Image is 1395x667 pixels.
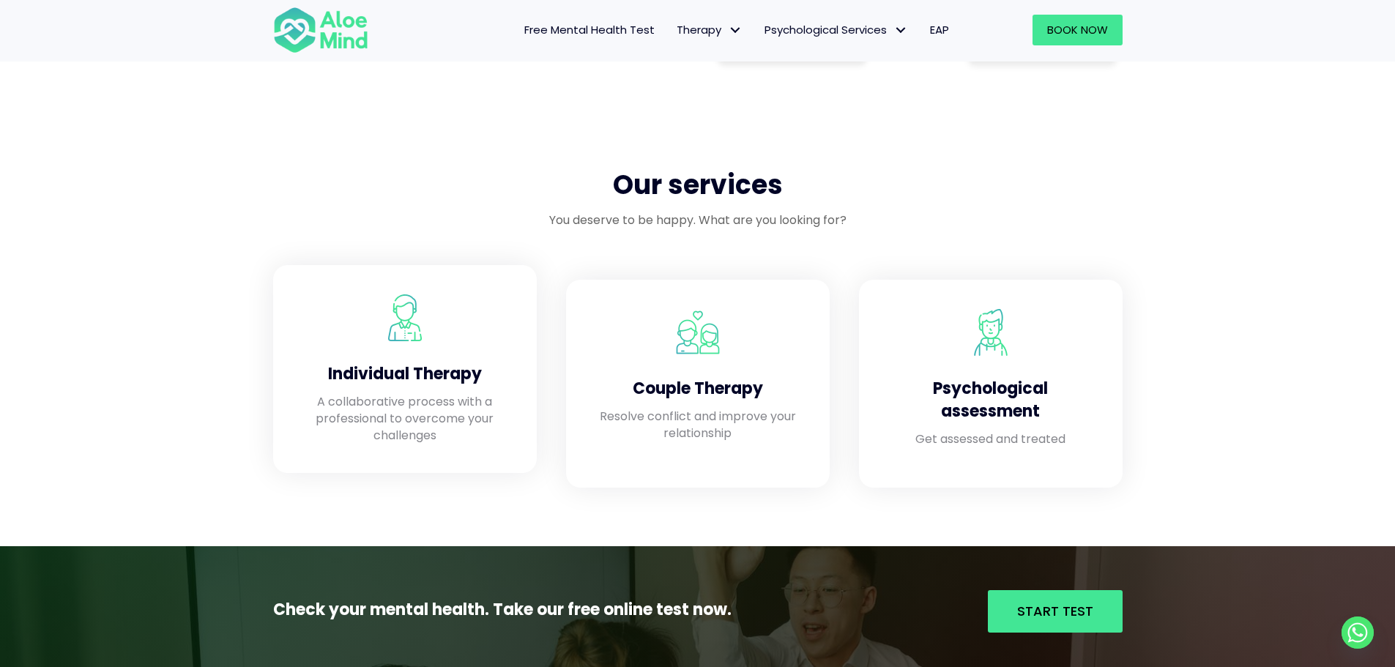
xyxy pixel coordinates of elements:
[1047,22,1108,37] span: Book Now
[919,15,960,45] a: EAP
[874,294,1108,473] a: Aloe Mind Malaysia | Mental Healthcare Services in Malaysia and Singapore Psychological assessmen...
[674,309,721,356] img: Aloe Mind Malaysia | Mental Healthcare Services in Malaysia and Singapore
[595,408,800,441] p: Resolve conflict and improve your relationship
[1033,15,1123,45] a: Book Now
[387,15,960,45] nav: Menu
[595,378,800,400] h4: Couple Therapy
[666,15,754,45] a: TherapyTherapy: submenu
[754,15,919,45] a: Psychological ServicesPsychological Services: submenu
[1342,616,1374,649] a: Whatsapp
[273,598,795,622] p: Check your mental health. Take our free online test now.
[613,166,783,204] span: Our services
[1017,602,1093,620] span: Start Test
[888,378,1093,423] h4: Psychological assessment
[888,431,1093,447] p: Get assessed and treated
[930,22,949,37] span: EAP
[725,20,746,41] span: Therapy: submenu
[513,15,666,45] a: Free Mental Health Test
[273,212,1123,228] p: You deserve to be happy. What are you looking for?
[988,590,1123,633] a: Start Test
[581,294,815,473] a: Aloe Mind Malaysia | Mental Healthcare Services in Malaysia and Singapore Couple Therapy Resolve ...
[765,22,908,37] span: Psychological Services
[524,22,655,37] span: Free Mental Health Test
[382,294,428,341] img: Aloe Mind Malaysia | Mental Healthcare Services in Malaysia and Singapore
[273,6,368,54] img: Aloe mind Logo
[302,393,507,444] p: A collaborative process with a professional to overcome your challenges
[677,22,743,37] span: Therapy
[302,363,507,386] h4: Individual Therapy
[288,280,522,458] a: Aloe Mind Malaysia | Mental Healthcare Services in Malaysia and Singapore Individual Therapy A co...
[967,309,1014,356] img: Aloe Mind Malaysia | Mental Healthcare Services in Malaysia and Singapore
[890,20,912,41] span: Psychological Services: submenu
